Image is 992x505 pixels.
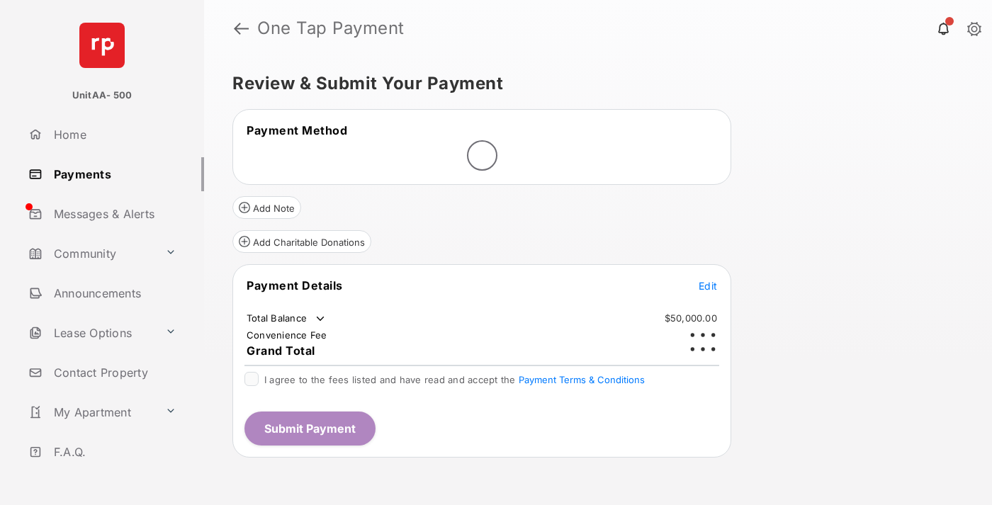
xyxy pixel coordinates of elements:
[23,395,159,429] a: My Apartment
[232,230,371,253] button: Add Charitable Donations
[664,312,718,324] td: $50,000.00
[23,118,204,152] a: Home
[23,435,204,469] a: F.A.Q.
[23,237,159,271] a: Community
[247,123,347,137] span: Payment Method
[72,89,133,103] p: UnitAA- 500
[23,276,204,310] a: Announcements
[247,344,315,358] span: Grand Total
[699,280,717,292] span: Edit
[246,329,328,341] td: Convenience Fee
[23,356,204,390] a: Contact Property
[23,197,204,231] a: Messages & Alerts
[23,316,159,350] a: Lease Options
[23,157,204,191] a: Payments
[264,374,645,385] span: I agree to the fees listed and have read and accept the
[247,278,343,293] span: Payment Details
[519,374,645,385] button: I agree to the fees listed and have read and accept the
[257,20,405,37] strong: One Tap Payment
[244,412,376,446] button: Submit Payment
[232,75,952,92] h5: Review & Submit Your Payment
[79,23,125,68] img: svg+xml;base64,PHN2ZyB4bWxucz0iaHR0cDovL3d3dy53My5vcmcvMjAwMC9zdmciIHdpZHRoPSI2NCIgaGVpZ2h0PSI2NC...
[699,278,717,293] button: Edit
[232,196,301,219] button: Add Note
[246,312,327,326] td: Total Balance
